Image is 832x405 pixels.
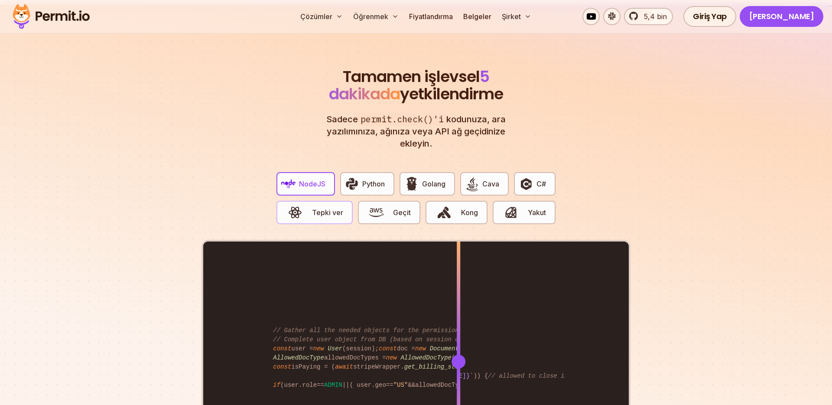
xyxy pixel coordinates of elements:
a: Belgeler [460,8,495,25]
span: AllowedDocType [400,354,452,361]
img: Golang [404,176,419,191]
img: NodeJS [281,176,296,191]
font: Şirket [502,12,521,21]
span: geo [375,382,386,389]
font: [PERSON_NAME] [749,11,814,22]
span: await [335,363,353,370]
img: Tepki ver [288,205,302,220]
button: Çözümler [297,8,346,25]
span: const [273,345,291,352]
img: Yakut [504,205,518,220]
span: if [273,382,280,389]
font: NodeJS [299,180,325,188]
a: 5,4 bin [624,8,673,25]
a: Fiyatlandırma [406,8,456,25]
font: 5,4 bin [644,12,667,21]
img: Geçit [369,205,383,220]
span: new [386,354,397,361]
font: Çözümler [300,12,332,21]
img: Python [344,176,359,191]
span: User [328,345,342,352]
button: Şirket [498,8,535,25]
font: yetkilendirme [400,83,503,105]
font: Giriş Yap [693,11,727,22]
button: Öğrenmek [350,8,402,25]
span: "US" [393,382,408,389]
span: AllowedDocType [273,354,324,361]
font: 5 dakikada [329,65,489,105]
font: Öğrenmek [353,12,388,21]
img: Kong [437,205,452,220]
font: Cava [482,180,499,188]
img: C# [519,176,533,191]
font: Kong [461,208,478,217]
font: Python [362,180,385,188]
font: Geçit [393,208,411,217]
span: // allowed to close issue [488,372,579,379]
font: Fiyatlandırma [409,12,453,21]
span: new [313,345,324,352]
font: kodunuza, ara yazılımınıza, ağınıza veya API ağ geçidinize ekleyin. [327,114,506,149]
font: Tamamen işlevsel [343,65,480,88]
span: get_billing_status [404,363,470,370]
a: Giriş Yap [683,6,736,27]
font: Tepki ver [312,208,343,217]
span: // Gather all the needed objects for the permission check [273,327,481,334]
code: user = (session); doc = ( , , session. ); allowedDocTypes = (user. ); isPaying = ( stripeWrapper.... [267,319,565,397]
span: // Complete user object from DB (based on session object, only 3 DB queries...) [273,336,561,343]
font: Yakut [528,208,546,217]
font: permit.check()'i [361,113,444,125]
span: const [379,345,397,352]
img: Cava [465,176,480,191]
font: C# [536,180,546,188]
span: ADMIN [324,382,342,389]
font: Belgeler [463,12,491,21]
span: role [302,382,317,389]
font: Sadece [326,114,358,124]
a: [PERSON_NAME] [740,6,824,27]
img: İzin logosu [9,2,94,31]
span: Document [430,345,459,352]
span: const [273,363,291,370]
span: new [415,345,426,352]
font: Golang [422,180,445,188]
